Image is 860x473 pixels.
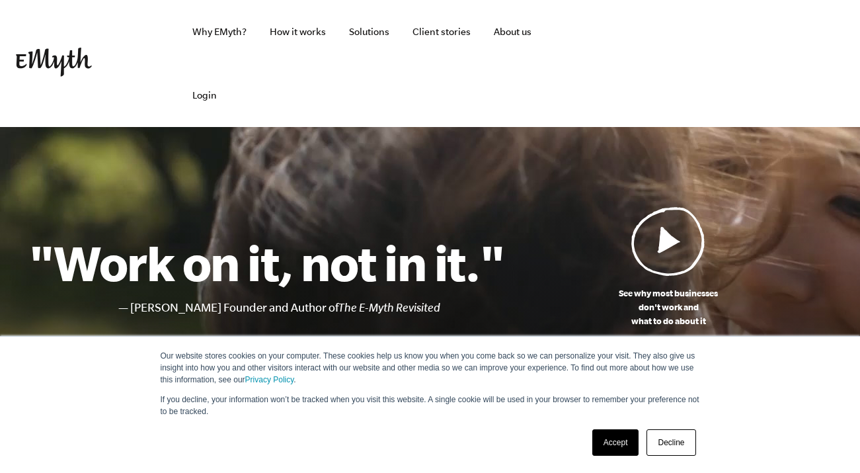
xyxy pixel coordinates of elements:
p: Our website stores cookies on your computer. These cookies help us know you when you come back so... [161,350,700,386]
a: Login [182,64,227,127]
iframe: Embedded CTA [705,49,844,78]
a: Decline [646,429,695,456]
p: If you decline, your information won’t be tracked when you visit this website. A single cookie wi... [161,394,700,417]
a: Accept [592,429,639,456]
a: See why most businessesdon't work andwhat to do about it [505,206,832,328]
img: Play Video [631,206,705,276]
img: EMyth [16,48,92,77]
a: Privacy Policy [245,375,294,384]
p: See why most businesses don't work and what to do about it [505,286,832,328]
h1: "Work on it, not in it." [28,234,505,292]
li: [PERSON_NAME] Founder and Author of [130,298,505,318]
iframe: Embedded CTA [560,49,699,78]
i: The E-Myth Revisited [338,301,440,314]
